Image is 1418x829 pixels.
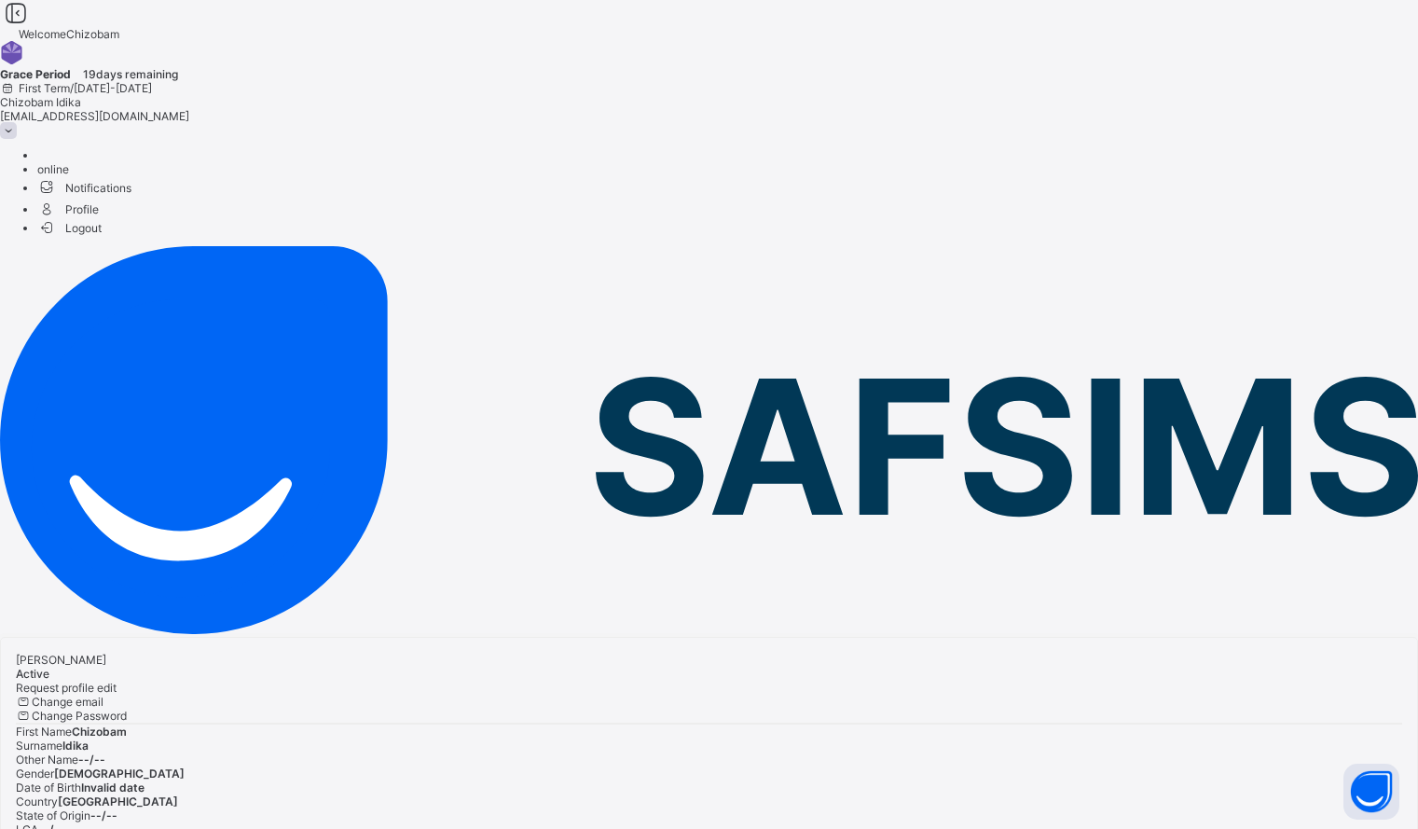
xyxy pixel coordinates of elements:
[16,808,90,822] span: State of Origin
[16,667,49,681] span: Active
[16,794,58,808] span: Country
[58,794,178,808] span: [GEOGRAPHIC_DATA]
[54,767,185,781] span: [DEMOGRAPHIC_DATA]
[37,176,1418,198] span: Notifications
[62,739,89,753] span: Idika
[32,695,103,709] span: Change email
[37,162,69,176] span: online
[16,739,62,753] span: Surname
[83,67,178,81] span: 19 days remaining
[37,218,102,238] span: Logout
[16,725,72,739] span: First Name
[16,781,81,794] span: Date of Birth
[16,753,78,767] span: Other Name
[37,148,1418,162] li: dropdown-list-item-null-0
[37,176,1418,198] li: dropdown-list-item-text-3
[19,27,119,41] span: Welcome Chizobam
[37,219,1418,235] li: dropdown-list-item-buttom-7
[16,681,117,695] span: Request profile edit
[72,725,127,739] span: Chizobam
[37,198,1418,219] span: Profile
[1343,764,1399,820] button: Open asap
[81,781,145,794] span: Invalid date
[16,767,54,781] span: Gender
[32,709,127,723] span: Change Password
[90,808,117,822] span: --/--
[78,753,105,767] span: --/--
[37,198,1418,219] li: dropdown-list-item-text-4
[16,653,106,667] span: [PERSON_NAME]
[37,162,1418,176] li: dropdown-list-item-null-2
